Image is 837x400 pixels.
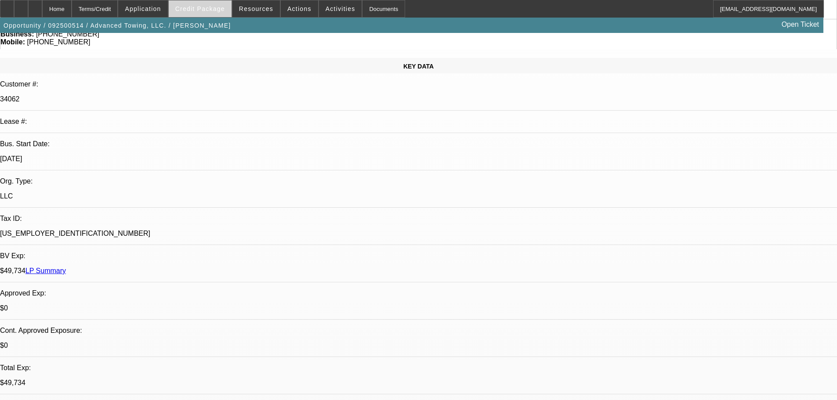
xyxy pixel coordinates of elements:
button: Application [118,0,167,17]
span: Resources [239,5,273,12]
span: [PHONE_NUMBER] [27,38,90,46]
span: Opportunity / 092500514 / Advanced Towing, LLC. / [PERSON_NAME] [4,22,231,29]
a: LP Summary [25,267,66,274]
button: Activities [319,0,362,17]
span: Application [125,5,161,12]
strong: Mobile: [0,38,25,46]
button: Resources [232,0,280,17]
span: Activities [326,5,355,12]
button: Credit Package [169,0,232,17]
span: Credit Package [175,5,225,12]
span: KEY DATA [403,63,434,70]
a: Open Ticket [778,17,823,32]
button: Actions [281,0,318,17]
span: Actions [287,5,312,12]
